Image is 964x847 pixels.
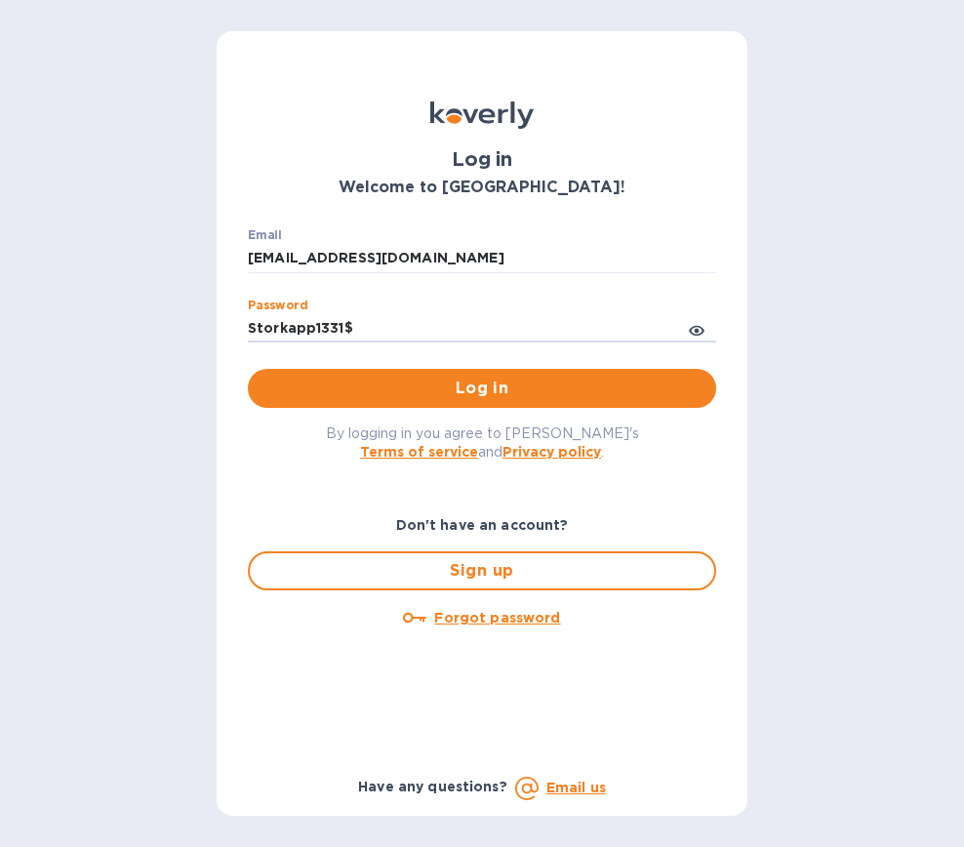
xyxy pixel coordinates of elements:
[248,300,307,311] label: Password
[358,779,507,794] b: Have any questions?
[248,551,716,590] button: Sign up
[248,148,716,171] h1: Log in
[434,610,560,625] u: Forgot password
[265,559,699,583] span: Sign up
[248,369,716,408] button: Log in
[248,179,716,197] h3: Welcome to [GEOGRAPHIC_DATA]!
[248,244,716,273] input: Enter email address
[546,780,606,795] a: Email us
[326,425,639,460] span: By logging in you agree to [PERSON_NAME]'s and .
[248,314,669,343] input: Enter password
[360,444,478,460] a: Terms of service
[430,101,534,129] img: Koverly
[502,444,601,460] a: Privacy policy
[677,309,716,348] button: toggle password visibility
[263,377,701,400] span: Log in
[248,230,282,242] label: Email
[396,517,569,533] b: Don't have an account?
